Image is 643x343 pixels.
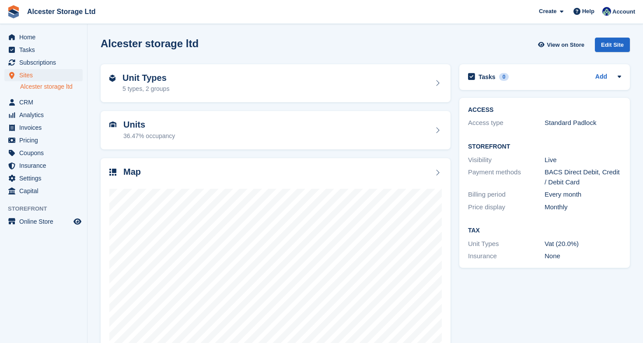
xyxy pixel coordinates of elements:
[7,5,20,18] img: stora-icon-8386f47178a22dfd0bd8f6a31ec36ba5ce8667c1dd55bd0f319d3a0aa187defe.svg
[4,147,83,159] a: menu
[4,159,83,172] a: menu
[122,84,169,94] div: 5 types, 2 groups
[537,38,588,52] a: View on Store
[545,167,621,187] div: BACS Direct Debit, Credit / Debit Card
[4,31,83,43] a: menu
[19,121,72,134] span: Invoices
[101,38,199,49] h2: Alcester storage ltd
[19,96,72,108] span: CRM
[19,109,72,121] span: Analytics
[547,41,584,49] span: View on Store
[19,159,72,172] span: Insurance
[19,215,72,228] span: Online Store
[595,38,630,55] a: Edit Site
[19,172,72,184] span: Settings
[595,72,607,82] a: Add
[4,44,83,56] a: menu
[19,134,72,146] span: Pricing
[499,73,509,81] div: 0
[4,69,83,81] a: menu
[4,134,83,146] a: menu
[545,239,621,249] div: Vat (20.0%)
[123,167,141,177] h2: Map
[19,56,72,69] span: Subscriptions
[545,251,621,261] div: None
[109,121,116,128] img: unit-icn-7be61d7bf1b0ce9d3e12c5938cc71ed9869f7b940bace4675aadf7bd6d80202e.svg
[612,7,635,16] span: Account
[468,107,621,114] h2: ACCESS
[20,83,83,91] a: Alcester storage ltd
[582,7,594,16] span: Help
[101,64,451,103] a: Unit Types 5 types, 2 groups
[101,111,451,149] a: Units 36.47% occupancy
[468,167,545,187] div: Payment methods
[123,132,175,141] div: 36.47% occupancy
[19,69,72,81] span: Sites
[545,118,621,128] div: Standard Padlock
[122,73,169,83] h2: Unit Types
[468,239,545,249] div: Unit Types
[4,56,83,69] a: menu
[545,202,621,212] div: Monthly
[4,96,83,108] a: menu
[539,7,556,16] span: Create
[4,215,83,228] a: menu
[602,7,611,16] img: Marcus Drust
[109,169,116,176] img: map-icn-33ee37083ee616e46c38cad1a60f524a97daa1e2b2c8c0bc3eb3415660979fc1.svg
[4,121,83,134] a: menu
[109,75,115,82] img: unit-type-icn-2b2737a686de81e16bb02015468b77c625bbabd49415b5ef34ead5e3b44a266d.svg
[19,147,72,159] span: Coupons
[123,120,175,130] h2: Units
[24,4,99,19] a: Alcester Storage Ltd
[479,73,496,81] h2: Tasks
[8,204,87,213] span: Storefront
[595,38,630,52] div: Edit Site
[19,185,72,197] span: Capital
[545,155,621,165] div: Live
[468,190,545,200] div: Billing period
[4,185,83,197] a: menu
[19,31,72,43] span: Home
[545,190,621,200] div: Every month
[4,109,83,121] a: menu
[468,202,545,212] div: Price display
[468,143,621,150] h2: Storefront
[468,118,545,128] div: Access type
[468,251,545,261] div: Insurance
[72,216,83,227] a: Preview store
[19,44,72,56] span: Tasks
[468,227,621,234] h2: Tax
[4,172,83,184] a: menu
[468,155,545,165] div: Visibility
